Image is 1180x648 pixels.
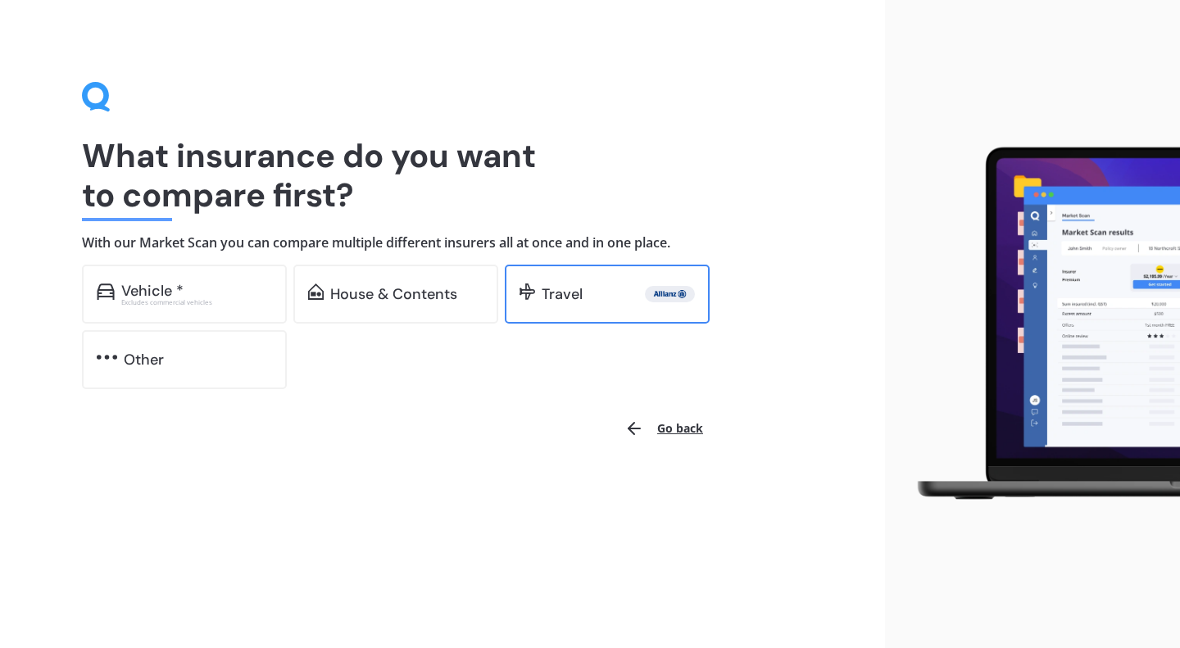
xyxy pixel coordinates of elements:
h4: With our Market Scan you can compare multiple different insurers all at once and in one place. [82,234,803,251]
img: other.81dba5aafe580aa69f38.svg [97,349,117,365]
div: Other [124,351,164,368]
img: travel.bdda8d6aa9c3f12c5fe2.svg [520,283,535,300]
h1: What insurance do you want to compare first? [82,136,803,215]
div: Vehicle * [121,283,184,299]
img: laptop.webp [898,139,1180,510]
div: Excludes commercial vehicles [121,299,272,306]
img: car.f15378c7a67c060ca3f3.svg [97,283,115,300]
div: House & Contents [330,286,457,302]
button: Go back [615,409,713,448]
div: Travel [542,286,583,302]
img: Allianz.webp [648,286,692,302]
img: home-and-contents.b802091223b8502ef2dd.svg [308,283,324,300]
